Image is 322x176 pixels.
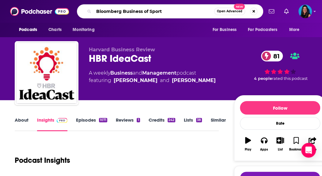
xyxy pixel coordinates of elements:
[240,101,320,115] button: Follow
[37,117,67,131] a: InsightsPodchaser Pro
[267,51,283,61] span: 81
[210,117,225,131] a: Similar
[99,118,107,122] div: 1071
[245,148,251,151] div: Play
[212,25,237,34] span: For Business
[278,148,282,151] div: List
[77,4,263,18] div: Search podcasts, credits, & more...
[256,133,272,155] button: Apps
[214,8,245,15] button: Open AdvancedNew
[298,5,312,18] img: User Profile
[304,133,320,155] button: Share
[172,77,216,84] a: Curt Nickisch
[285,24,307,36] button: open menu
[94,6,214,16] input: Search podcasts, credits, & more...
[234,4,245,10] span: New
[217,10,242,13] span: Open Advanced
[15,24,45,36] button: open menu
[272,133,288,155] button: List
[110,70,133,76] a: Business
[15,156,70,165] h1: Podcast Insights
[298,5,312,18] button: Show profile menu
[260,148,268,151] div: Apps
[261,51,283,61] a: 81
[16,42,77,104] img: HBR IdeaCast
[301,143,316,158] div: Open Intercom Messenger
[19,25,37,34] span: Podcasts
[288,133,304,155] button: Bookmark
[137,118,140,122] div: 1
[48,25,62,34] span: Charts
[133,70,142,76] span: and
[89,69,216,84] div: A weekly podcast
[289,148,303,151] div: Bookmark
[208,24,244,36] button: open menu
[76,117,107,131] a: Episodes1071
[15,117,28,131] a: About
[89,47,155,53] span: Harvard Business Review
[89,77,216,84] span: featuring
[160,77,169,84] span: and
[266,6,277,17] a: Show notifications dropdown
[244,24,286,36] button: open menu
[142,70,176,76] a: Management
[196,118,202,122] div: 38
[184,117,202,131] a: Lists38
[44,24,65,36] a: Charts
[248,25,277,34] span: For Podcasters
[149,117,175,131] a: Credits242
[282,6,291,17] a: Show notifications dropdown
[10,6,69,17] img: Podchaser - Follow, Share and Rate Podcasts
[298,5,312,18] span: Logged in as kateyquinn
[240,133,256,155] button: Play
[254,76,272,81] span: 4 people
[289,25,300,34] span: More
[68,24,102,36] button: open menu
[73,25,94,34] span: Monitoring
[114,77,157,84] a: Alison Beard
[168,118,175,122] div: 242
[272,76,307,81] span: rated this podcast
[57,118,67,123] img: Podchaser Pro
[240,117,320,130] div: Rate
[116,117,140,131] a: Reviews1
